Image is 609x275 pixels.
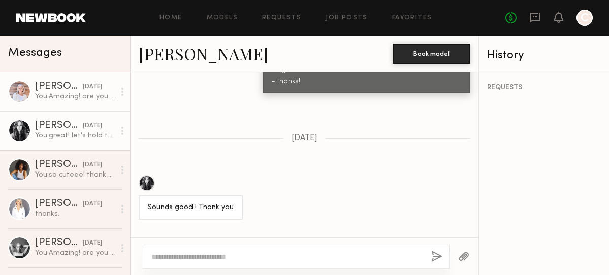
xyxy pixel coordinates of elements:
[576,10,593,26] a: C
[35,121,83,131] div: [PERSON_NAME]
[292,134,317,143] span: [DATE]
[262,15,301,21] a: Requests
[35,92,115,101] div: You: Amazing! are you able to send us recent images of your hair?
[326,15,368,21] a: Job Posts
[83,82,102,92] div: [DATE]
[207,15,238,21] a: Models
[83,238,102,248] div: [DATE]
[35,199,83,209] div: [PERSON_NAME]
[272,64,461,88] div: ok great! Let me looks at the schedule and I'll circle back - thanks!
[487,50,601,61] div: History
[35,82,83,92] div: [PERSON_NAME]
[139,43,268,64] a: [PERSON_NAME]
[148,202,234,214] div: Sounds good ! Thank you
[393,49,470,57] a: Book model
[35,170,115,180] div: You: so cuteee! thank you!
[83,199,102,209] div: [DATE]
[35,238,83,248] div: [PERSON_NAME]
[35,248,115,258] div: You: Amazing! are you able to send pictures of your current hair? thank you!
[35,160,83,170] div: [PERSON_NAME]
[83,121,102,131] div: [DATE]
[392,15,432,21] a: Favorites
[8,47,62,59] span: Messages
[35,209,115,219] div: thanks.
[35,131,115,141] div: You: great! let's hold that [DATE] then!
[487,84,601,91] div: REQUESTS
[393,44,470,64] button: Book model
[159,15,182,21] a: Home
[83,160,102,170] div: [DATE]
